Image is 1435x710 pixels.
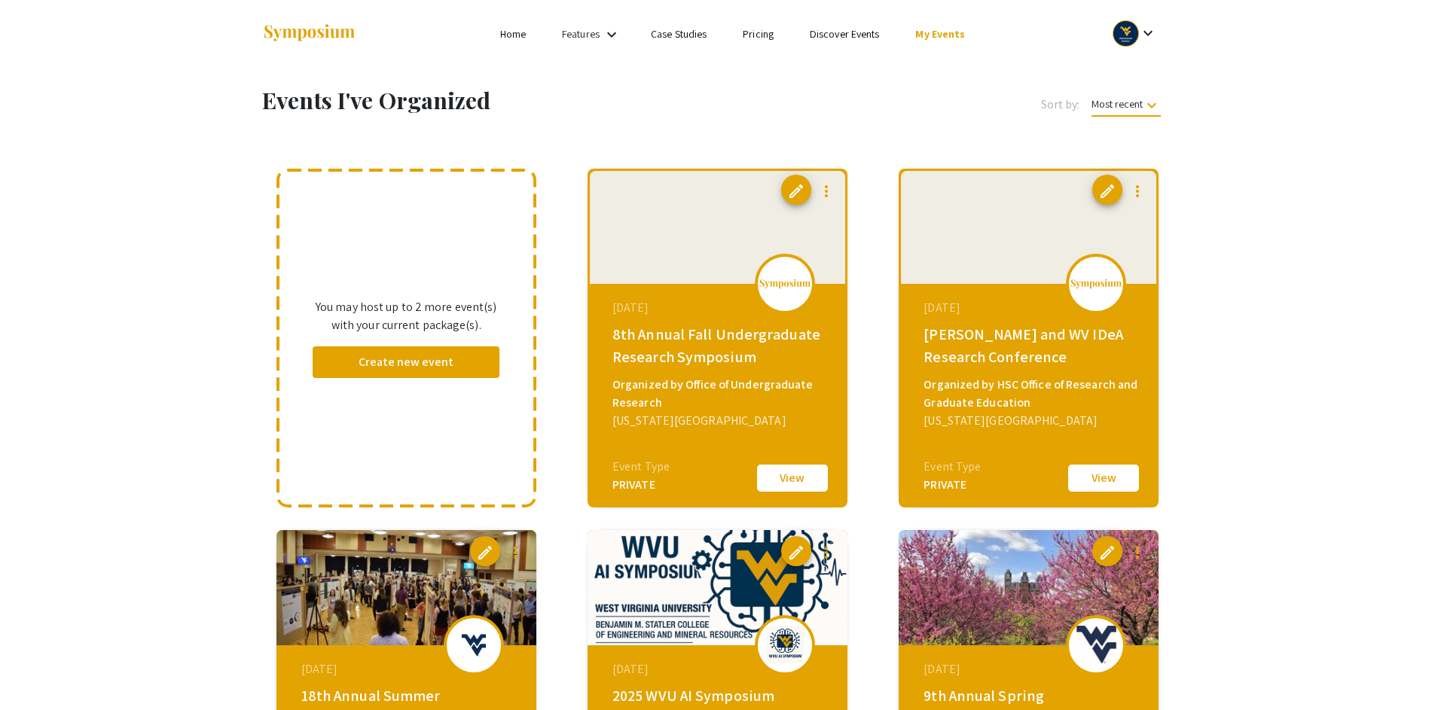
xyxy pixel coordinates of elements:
[787,544,805,562] span: edit
[500,27,526,41] a: Home
[612,299,826,317] div: [DATE]
[1128,544,1146,562] mat-icon: more_vert
[755,462,830,494] button: View
[262,87,784,114] h1: Events I've Organized
[313,298,500,334] p: You may host up to 2 more event(s) with your current package(s).
[612,376,826,412] div: Organized by Office of Undergraduate Research
[1092,175,1122,205] button: edit
[924,476,981,494] div: PRIVATE
[915,27,965,41] a: My Events
[1098,544,1116,562] span: edit
[313,346,500,378] button: Create new event
[924,323,1137,368] div: [PERSON_NAME] and WV IDeA Research Conference
[759,279,811,289] img: logo_v2.png
[451,632,496,658] img: 18th-summer-undergraduate-research-symposium_eventLogo_bc9db7_.png
[612,412,826,430] div: [US_STATE][GEOGRAPHIC_DATA]
[1041,96,1080,114] span: Sort by:
[262,23,356,44] img: Symposium by ForagerOne
[1070,279,1122,289] img: logo_v2.png
[817,544,835,562] mat-icon: more_vert
[899,530,1159,645] img: 9th-annual-spring-undergraduate-research-symposium_eventCoverPhoto_a34ee9__thumb.jpg
[743,27,774,41] a: Pricing
[1097,17,1173,50] button: Expand account dropdown
[562,27,600,41] a: Features
[924,412,1137,430] div: [US_STATE][GEOGRAPHIC_DATA]
[1143,96,1161,114] mat-icon: keyboard_arrow_down
[276,530,536,645] img: 18th-summer-undergraduate-research-symposium_eventCoverPhoto_ac8e52__thumb.jpg
[612,323,826,368] div: 8th Annual Fall Undergraduate Research Symposium
[301,660,515,678] div: [DATE]
[612,684,826,707] div: 2025 WVU AI Symposium
[470,536,500,566] button: edit
[781,175,811,205] button: edit
[924,376,1137,412] div: Organized by HSC Office of Research and Graduate Education
[762,626,808,663] img: 2025-wvu-ai-symposium_eventLogo_81a7b7_.png
[1066,462,1141,494] button: View
[787,182,805,200] span: edit
[781,536,811,566] button: edit
[1092,536,1122,566] button: edit
[588,530,847,645] img: 2025-wvu-ai-symposium_eventCoverPhoto_5efd8b__thumb.png
[506,544,524,562] mat-icon: more_vert
[1098,182,1116,200] span: edit
[612,476,670,494] div: PRIVATE
[924,458,981,476] div: Event Type
[817,182,835,200] mat-icon: more_vert
[1371,642,1424,699] iframe: Chat
[612,660,826,678] div: [DATE]
[1092,97,1161,117] span: Most recent
[651,27,707,41] a: Case Studies
[924,660,1137,678] div: [DATE]
[810,27,880,41] a: Discover Events
[603,26,621,44] mat-icon: Expand Features list
[1073,626,1119,663] img: 9th-annual-spring-undergraduate-research-symposium_eventLogo_d92aaa_.jpg
[1139,24,1157,42] mat-icon: Expand account dropdown
[476,544,494,562] span: edit
[1128,182,1146,200] mat-icon: more_vert
[612,458,670,476] div: Event Type
[1079,90,1173,117] button: Most recent
[924,299,1137,317] div: [DATE]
